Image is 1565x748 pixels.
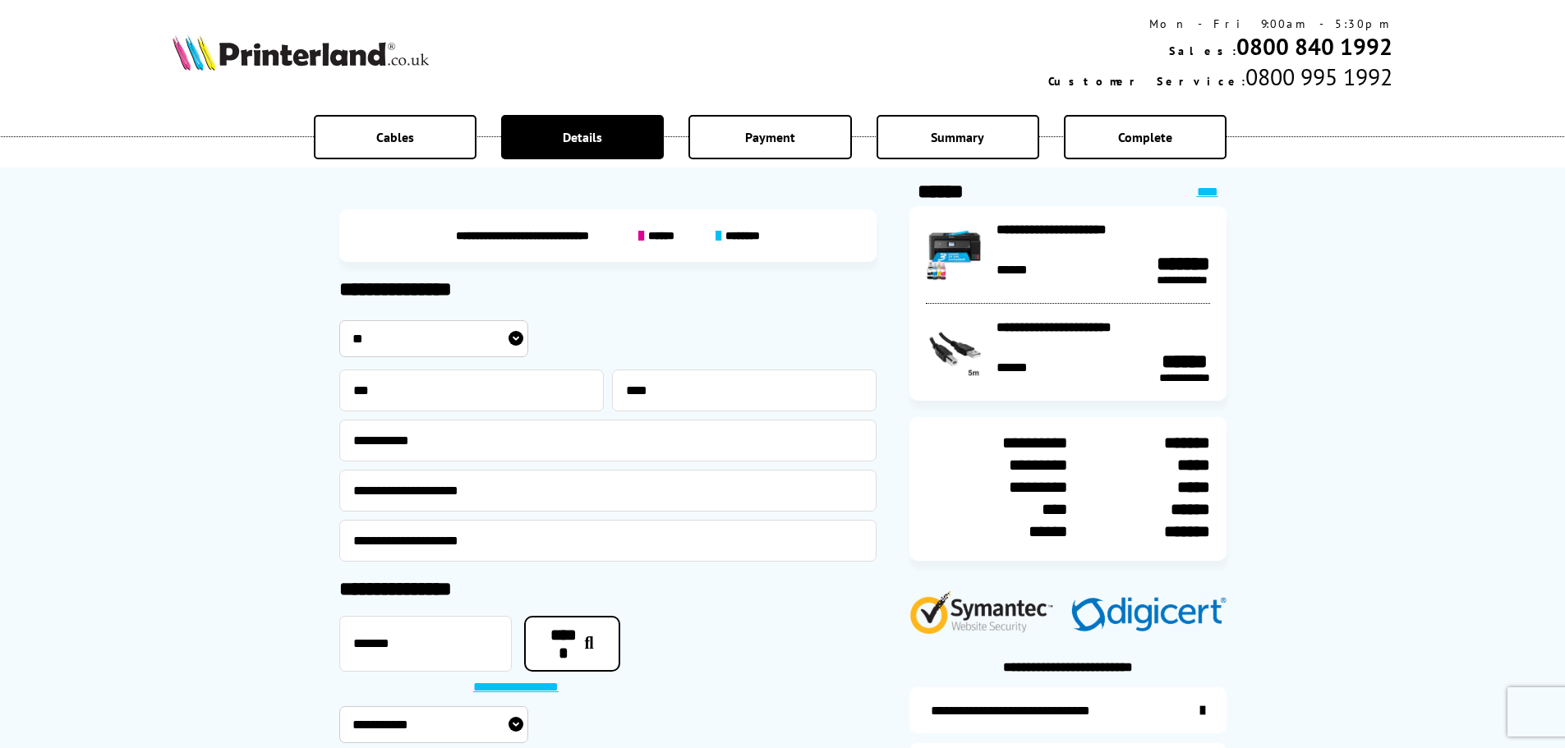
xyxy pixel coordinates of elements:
[563,129,602,145] span: Details
[173,34,429,71] img: Printerland Logo
[909,687,1227,733] a: additional-ink
[1236,31,1392,62] a: 0800 840 1992
[1048,16,1392,31] div: Mon - Fri 9:00am - 5:30pm
[376,129,414,145] span: Cables
[931,129,984,145] span: Summary
[745,129,795,145] span: Payment
[1118,129,1172,145] span: Complete
[1048,74,1245,89] span: Customer Service:
[1245,62,1392,92] span: 0800 995 1992
[1169,44,1236,58] span: Sales:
